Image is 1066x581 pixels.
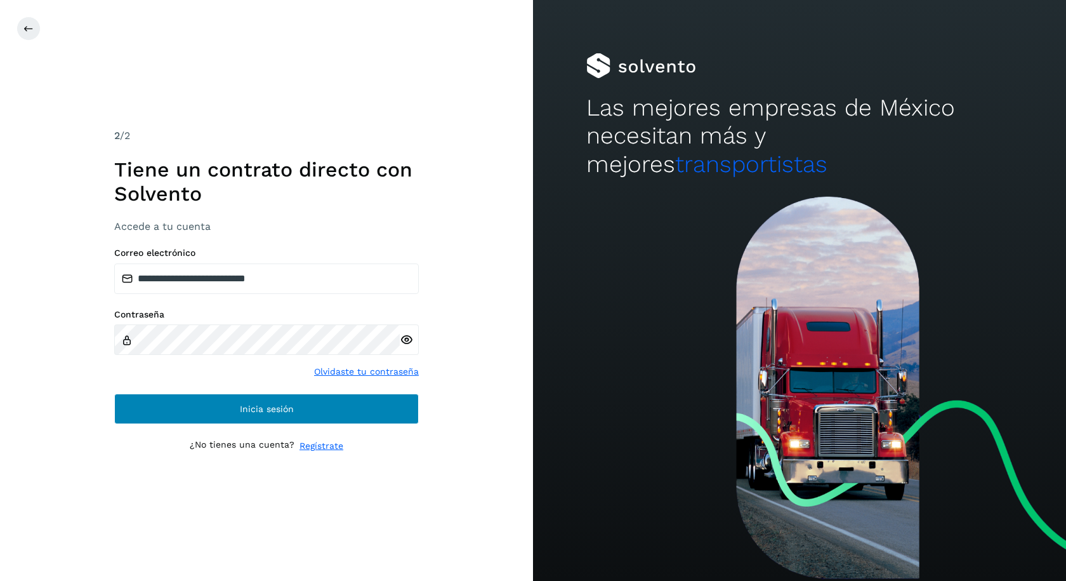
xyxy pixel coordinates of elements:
label: Contraseña [114,309,419,320]
h3: Accede a tu cuenta [114,220,419,232]
div: /2 [114,128,419,144]
h2: Las mejores empresas de México necesitan más y mejores [586,94,1013,178]
span: Inicia sesión [240,404,294,413]
a: Olvidaste tu contraseña [314,365,419,378]
span: transportistas [675,150,827,178]
span: 2 [114,130,120,142]
a: Regístrate [299,439,343,453]
p: ¿No tienes una cuenta? [190,439,294,453]
button: Inicia sesión [114,394,419,424]
h1: Tiene un contrato directo con Solvento [114,157,419,206]
label: Correo electrónico [114,248,419,258]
